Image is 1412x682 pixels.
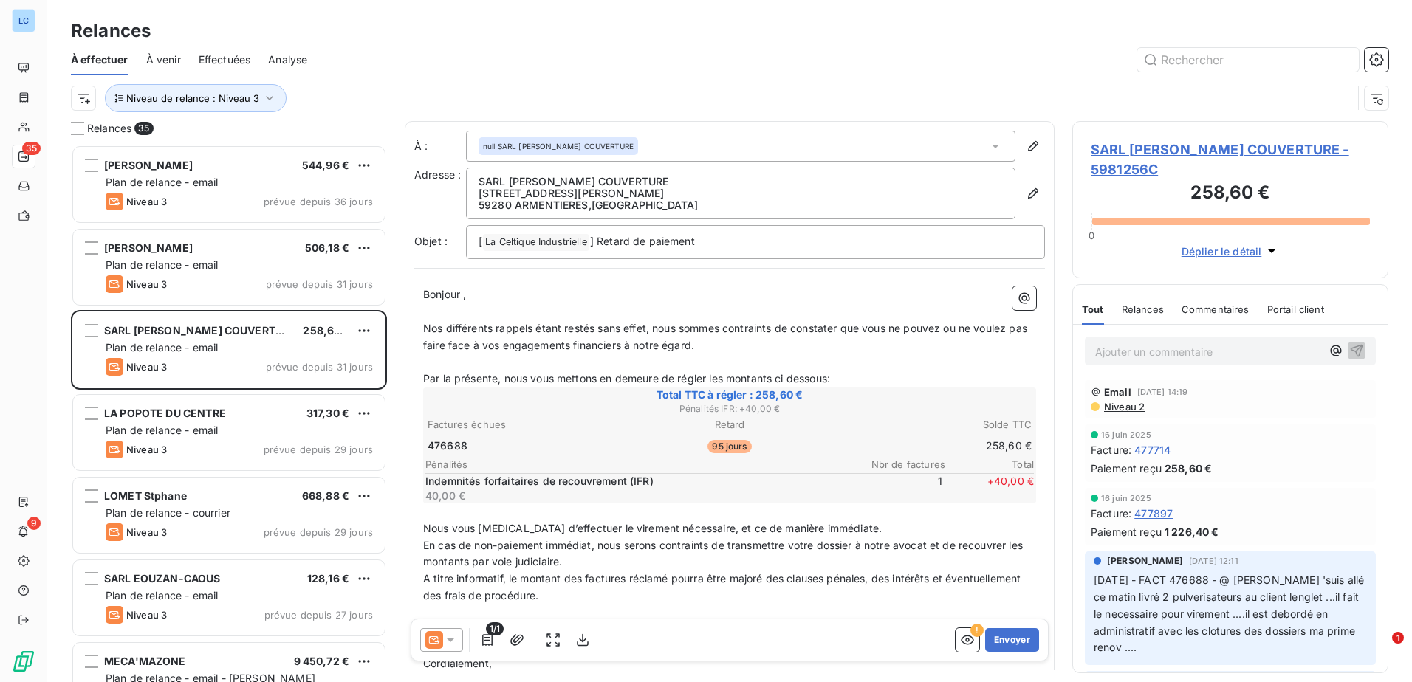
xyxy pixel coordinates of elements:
th: Solde TTC [832,417,1032,433]
span: Plan de relance - email [106,258,218,271]
span: Cordialement, [423,657,492,669]
span: Relances [87,121,131,136]
span: Plan de relance - email [106,589,218,602]
span: prévue depuis 29 jours [264,526,373,538]
span: 477714 [1134,442,1171,458]
span: prévue depuis 27 jours [264,609,373,621]
span: Total [945,458,1034,470]
span: [PERSON_NAME] [1107,554,1183,568]
span: Niveau 2 [1103,401,1145,413]
span: 1 [1392,632,1404,644]
span: [PERSON_NAME] [104,159,193,171]
span: Nous vous [MEDICAL_DATA] d’effectuer le virement nécessaire, et ce de manière immédiate. [423,522,882,534]
span: null SARL [PERSON_NAME] COUVERTURE [483,141,634,151]
span: Paiement reçu [1091,524,1162,540]
span: Effectuées [199,52,251,67]
span: Par la présente, nous vous mettons en demeure de régler les montants ci dessous: [423,372,830,385]
span: Facture : [1091,442,1131,458]
span: prévue depuis 36 jours [264,196,373,207]
span: Commentaires [1182,303,1250,315]
span: 1 [854,474,942,503]
span: Nbr de factures [857,458,945,470]
span: 128,16 € [307,572,349,585]
span: 16 juin 2025 [1101,430,1151,439]
span: Portail client [1267,303,1324,315]
span: 35 [22,142,41,155]
span: Relances [1122,303,1164,315]
span: 317,30 € [306,407,349,419]
span: Niveau 3 [126,278,167,290]
span: MECA'MAZONE [104,655,186,667]
p: Indemnités forfaitaires de recouvrement (IFR) [425,474,851,489]
span: [DATE] 14:19 [1137,387,1188,396]
span: Pénalités [425,458,857,470]
span: Niveau 3 [126,361,167,373]
span: SARL [PERSON_NAME] COUVERTURE - 5981256C [1091,139,1370,179]
a: 35 [12,145,35,168]
span: 1/1 [486,622,504,635]
span: A titre informatif, le montant des factures réclamé pourra être majoré des clauses pénales, des i... [423,572,1024,602]
input: Rechercher [1137,48,1359,72]
span: Niveau 3 [126,444,167,455]
th: Factures échues [427,417,628,433]
span: Déplier le détail [1182,244,1262,259]
span: 9 450,72 € [294,655,350,667]
span: Plan de relance - email [106,341,218,354]
span: Niveau 3 [126,526,167,538]
h3: 258,60 € [1091,179,1370,209]
button: Niveau de relance : Niveau 3 [105,84,287,112]
p: 40,00 € [425,489,851,503]
span: Tout [1082,303,1104,315]
span: 506,18 € [305,241,349,254]
span: 258,60 € [1165,461,1212,476]
iframe: Intercom live chat [1362,632,1397,667]
span: Paiement reçu [1091,461,1162,476]
img: Logo LeanPay [12,650,35,673]
span: À venir [146,52,181,67]
span: 1 226,40 € [1165,524,1219,540]
span: [ [479,235,482,247]
span: Bonjour , [423,288,466,300]
span: ] Retard de paiement [590,235,695,247]
span: Facture : [1091,506,1131,521]
span: [PERSON_NAME] [104,241,193,254]
span: 16 juin 2025 [1101,494,1151,503]
span: SARL EOUZAN-CAOUS [104,572,221,585]
p: SARL [PERSON_NAME] COUVERTURE [479,176,1003,187]
span: SARL [PERSON_NAME] COUVERTURE [104,324,296,337]
span: 544,96 € [302,159,349,171]
span: 258,60 € [303,324,350,337]
p: [STREET_ADDRESS][PERSON_NAME] [479,187,1003,199]
label: À : [414,139,466,154]
span: Analyse [268,52,307,67]
span: LA POPOTE DU CENTRE [104,407,226,419]
span: LOMET Stphane [104,489,187,502]
span: Adresse : [414,168,461,181]
span: Objet : [414,235,448,247]
span: prévue depuis 29 jours [264,444,373,455]
span: Email [1104,386,1131,398]
div: grid [71,145,387,682]
span: Niveau 3 [126,609,167,621]
span: Total TTC à régler : 258,60 € [425,387,1034,402]
span: À effectuer [71,52,128,67]
span: Niveau de relance : Niveau 3 [126,92,259,104]
span: [DATE] 12:11 [1189,557,1238,565]
span: 0 [1089,230,1094,241]
span: prévue depuis 31 jours [266,278,373,290]
h3: Relances [71,18,151,44]
span: La Celtique Industrielle [483,234,589,251]
span: 95 jours [707,440,751,453]
span: 35 [134,122,153,135]
button: Envoyer [985,628,1039,652]
span: Nos différents rappels étant restés sans effet, nous sommes contraints de constater que vous ne p... [423,322,1030,351]
span: Plan de relance - courrier [106,506,230,519]
span: prévue depuis 31 jours [266,361,373,373]
span: 668,88 € [302,489,349,502]
th: Retard [629,417,830,433]
span: En cas de non-paiement immédiat, nous serons contraints de transmettre votre dossier à notre avoc... [423,539,1026,568]
span: [DATE] - FACT 476688 - @ [PERSON_NAME] 'suis allé ce matin livré 2 pulverisateurs au client lengl... [1094,573,1368,654]
div: LC [12,9,35,32]
span: 477897 [1134,506,1173,521]
span: 476688 [428,438,467,453]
